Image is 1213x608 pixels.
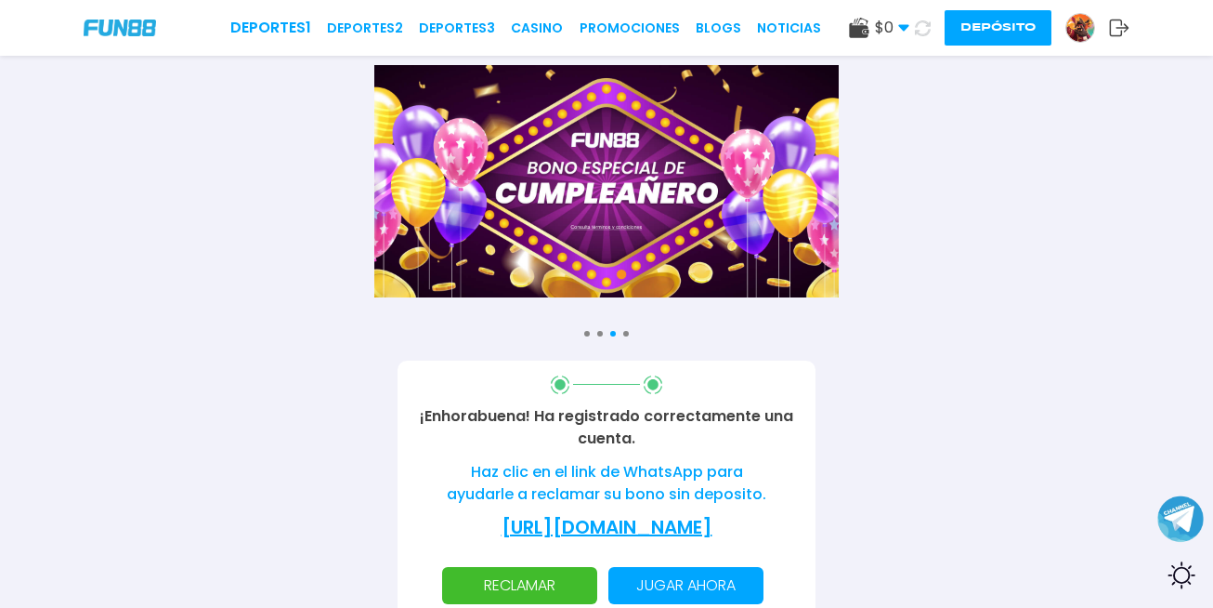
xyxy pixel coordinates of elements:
[502,514,712,540] a: [URL][DOMAIN_NAME]
[757,19,821,38] a: NOTICIAS
[1066,14,1094,42] img: Avatar
[620,567,752,604] p: Jugar ahora
[230,17,311,39] a: Deportes1
[420,405,793,450] p: ¡Enhorabuena! Ha registrado correctamente una cuenta.
[84,20,156,35] img: Company Logo
[1157,495,1204,543] button: Join telegram channel
[945,10,1051,46] button: Depósito
[696,19,741,38] a: BLOGS
[442,567,597,604] button: RECLAMAR
[875,17,909,39] span: $ 0
[1065,13,1109,43] a: Avatar
[511,19,563,38] a: CASINO
[580,19,680,38] a: Promociones
[608,567,763,604] button: Jugar ahora
[453,567,586,604] p: RECLAMAR
[442,461,771,506] p: Haz clic en el link de WhatsApp para ayudarle a reclamar su bono sin deposito.
[419,19,495,38] a: Deportes3
[1157,552,1204,599] div: Switch theme
[374,65,839,297] img: Banner
[327,19,403,38] a: Deportes2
